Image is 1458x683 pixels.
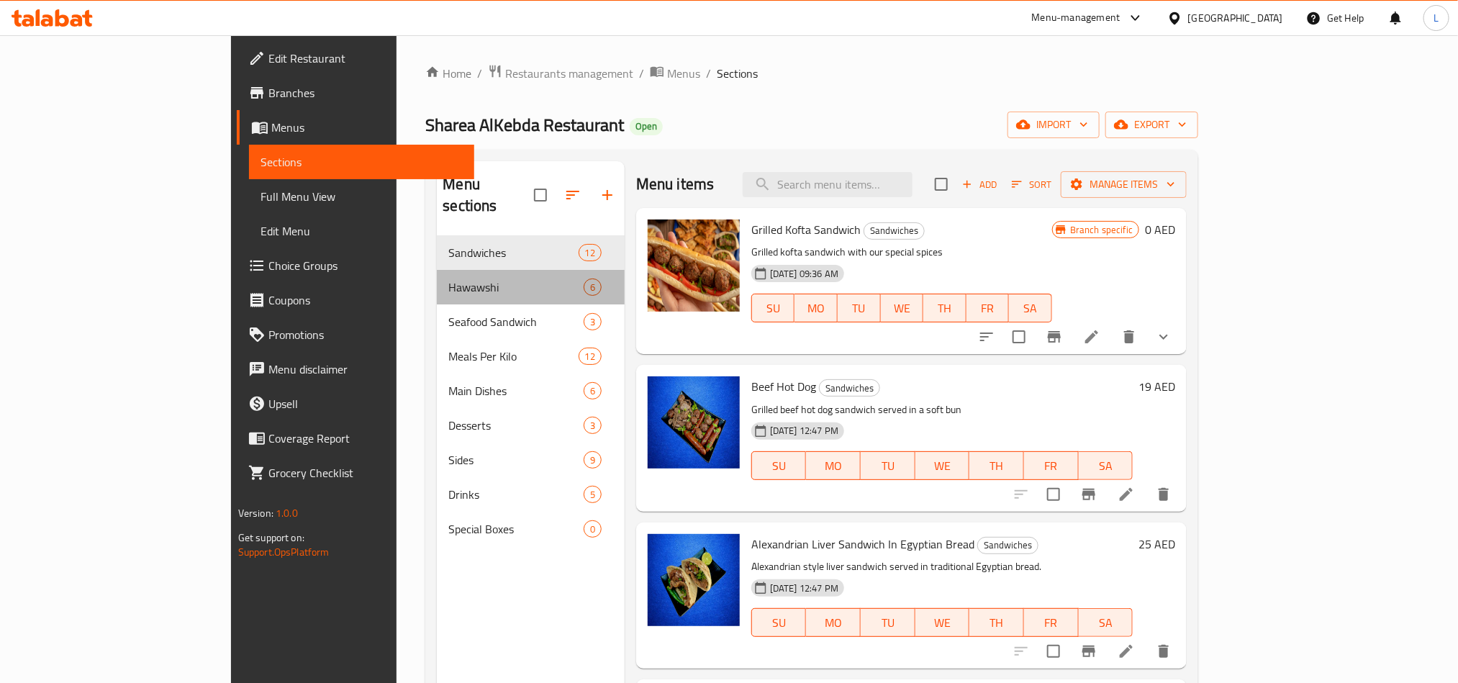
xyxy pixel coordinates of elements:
span: 3 [584,419,601,433]
button: delete [1146,634,1181,669]
div: Main Dishes [448,382,583,399]
button: WE [915,608,970,637]
h6: 25 AED [1138,534,1175,554]
a: Grocery Checklist [237,456,474,490]
div: items [584,279,602,296]
button: Branch-specific-item [1037,320,1072,354]
span: Open [630,120,663,132]
div: Drinks [448,486,583,503]
span: Menus [667,65,700,82]
div: Drinks5 [437,477,624,512]
span: Hawawshi [448,279,583,296]
span: Add item [956,173,1002,196]
a: Promotions [237,317,474,352]
button: TH [969,608,1024,637]
span: SU [758,456,801,476]
span: Branch specific [1064,223,1138,237]
span: TH [975,612,1018,633]
span: TH [975,456,1018,476]
a: Branches [237,76,474,110]
span: Upsell [268,395,463,412]
span: Full Menu View [261,188,463,205]
button: TH [969,451,1024,480]
button: TU [861,451,915,480]
span: SU [758,298,789,319]
a: Choice Groups [237,248,474,283]
img: Grilled Kofta Sandwich [648,220,740,312]
h6: 19 AED [1138,376,1175,397]
button: SA [1009,294,1052,322]
p: Grilled beef hot dog sandwich served in a soft bun [751,401,1133,419]
h6: 0 AED [1145,220,1175,240]
div: Sides9 [437,443,624,477]
button: TU [838,294,881,322]
li: / [706,65,711,82]
a: Upsell [237,386,474,421]
svg: Show Choices [1155,328,1172,345]
div: items [584,313,602,330]
span: TH [929,298,961,319]
span: L [1434,10,1439,26]
a: Edit menu item [1083,328,1100,345]
div: items [584,417,602,434]
span: Add [960,176,999,193]
span: Select to update [1038,479,1069,510]
span: Sandwiches [820,380,879,397]
span: Sections [261,153,463,171]
span: 12 [579,350,601,363]
span: Sides [448,451,583,469]
span: Select to update [1038,636,1069,666]
button: FR [966,294,1010,322]
a: Edit menu item [1118,486,1135,503]
h2: Menu sections [443,173,533,217]
div: Sandwiches [977,537,1038,554]
span: Desserts [448,417,583,434]
button: delete [1146,477,1181,512]
span: Promotions [268,326,463,343]
button: SU [751,451,807,480]
span: FR [972,298,1004,319]
span: WE [887,298,918,319]
button: SA [1079,451,1133,480]
div: Hawawshi6 [437,270,624,304]
div: Meals Per Kilo12 [437,339,624,374]
a: Support.OpsPlatform [238,543,330,561]
span: 6 [584,384,601,398]
button: MO [806,451,861,480]
p: Grilled kofta sandwich with our special spices [751,243,1052,261]
button: Branch-specific-item [1072,634,1106,669]
span: Sharea AlKebda Restaurant [425,109,624,141]
button: Add section [590,178,625,212]
nav: Menu sections [437,230,624,552]
span: MO [812,612,855,633]
span: Meals Per Kilo [448,348,578,365]
span: Branches [268,84,463,101]
span: WE [921,456,964,476]
div: Seafood Sandwich [448,313,583,330]
span: MO [800,298,832,319]
button: import [1008,112,1100,138]
button: WE [881,294,924,322]
span: FR [1030,612,1073,633]
img: Alexandrian Liver Sandwich In Egyptian Bread [648,534,740,626]
span: Menus [271,119,463,136]
div: Sandwiches [864,222,925,240]
span: Alexandrian Liver Sandwich In Egyptian Bread [751,533,974,555]
span: Special Boxes [448,520,583,538]
div: Desserts3 [437,408,624,443]
span: 1.0.0 [276,504,298,523]
div: Main Dishes6 [437,374,624,408]
span: WE [921,612,964,633]
button: SU [751,294,794,322]
span: Sections [717,65,758,82]
span: Get support on: [238,528,304,547]
button: SA [1079,608,1133,637]
span: export [1117,116,1187,134]
div: items [584,486,602,503]
div: Special Boxes0 [437,512,624,546]
button: TU [861,608,915,637]
span: Grilled Kofta Sandwich [751,219,861,240]
li: / [639,65,644,82]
